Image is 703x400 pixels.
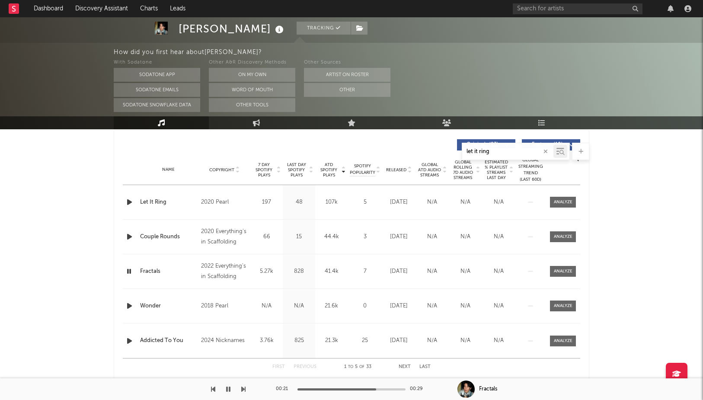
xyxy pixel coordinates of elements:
div: With Sodatone [114,58,200,68]
span: to [348,365,353,369]
button: Artist on Roster [304,68,390,82]
a: Wonder [140,302,197,310]
div: 3 [350,233,380,241]
a: Fractals [140,267,197,276]
div: 25 [350,336,380,345]
span: Last Day Spotify Plays [285,162,308,178]
div: Other A&R Discovery Methods [209,58,295,68]
button: Sodatone Snowflake Data [114,98,200,112]
input: Search by song name or URL [462,148,553,155]
a: Addicted To You [140,336,197,345]
div: 1 5 33 [334,362,381,372]
div: 197 [252,198,281,207]
div: N/A [484,198,513,207]
span: ATD Spotify Plays [317,162,340,178]
button: Tracking [297,22,351,35]
span: Spotify Popularity [350,163,375,176]
div: N/A [418,336,447,345]
div: [DATE] [384,267,413,276]
div: 66 [252,233,281,241]
button: Sodatone Emails [114,83,200,97]
span: 7 Day Spotify Plays [252,162,275,178]
span: Global ATD Audio Streams [418,162,441,178]
div: [DATE] [384,233,413,241]
div: Global Streaming Trend (Last 60D) [518,157,543,183]
div: N/A [451,233,480,241]
div: N/A [418,267,447,276]
span: Features ( 10 ) [527,142,567,147]
input: Search for artists [513,3,642,14]
span: Released [386,167,406,173]
div: N/A [484,302,513,310]
div: 5 [350,198,380,207]
button: Word Of Mouth [209,83,295,97]
div: 828 [285,267,313,276]
div: 44.4k [317,233,345,241]
div: [DATE] [384,336,413,345]
div: 41.4k [317,267,345,276]
span: of [359,365,364,369]
div: N/A [484,267,513,276]
div: N/A [451,336,480,345]
div: N/A [418,198,447,207]
div: [PERSON_NAME] [179,22,286,36]
a: Let It Ring [140,198,197,207]
button: Sodatone App [114,68,200,82]
span: Global Rolling 7D Audio Streams [451,160,475,180]
div: N/A [451,267,480,276]
div: [DATE] [384,198,413,207]
button: Other [304,83,390,97]
span: Estimated % Playlist Streams Last Day [484,160,508,180]
div: 825 [285,336,313,345]
div: 0 [350,302,380,310]
div: 00:29 [410,384,427,394]
button: Next [399,365,411,369]
div: N/A [252,302,281,310]
div: [DATE] [384,302,413,310]
div: N/A [484,336,513,345]
button: Last [419,365,431,369]
button: Other Tools [209,98,295,112]
div: Name [140,166,197,173]
div: N/A [451,198,480,207]
div: How did you first hear about [PERSON_NAME] ? [114,47,703,58]
div: 2022 Everything's in Scaffolding [201,261,248,282]
button: Originals(23) [457,139,515,150]
div: 48 [285,198,313,207]
button: On My Own [209,68,295,82]
span: Originals ( 23 ) [463,142,502,147]
div: N/A [285,302,313,310]
button: First [272,365,285,369]
div: 00:21 [276,384,293,394]
div: N/A [418,302,447,310]
div: 107k [317,198,345,207]
div: 7 [350,267,380,276]
button: Previous [294,365,316,369]
div: N/A [418,233,447,241]
div: 2024 Nicknames [201,336,248,346]
button: Features(10) [522,139,580,150]
div: 2020 Pearl [201,197,248,208]
div: Fractals [479,385,497,393]
div: 2020 Everything's in Scaffolding [201,227,248,247]
div: N/A [451,302,480,310]
div: N/A [484,233,513,241]
div: 5.27k [252,267,281,276]
div: Other Sources [304,58,390,68]
div: 21.3k [317,336,345,345]
div: 15 [285,233,313,241]
div: 3.76k [252,336,281,345]
div: 2018 Pearl [201,301,248,311]
a: Couple Rounds [140,233,197,241]
div: 21.6k [317,302,345,310]
span: Copyright [209,167,234,173]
